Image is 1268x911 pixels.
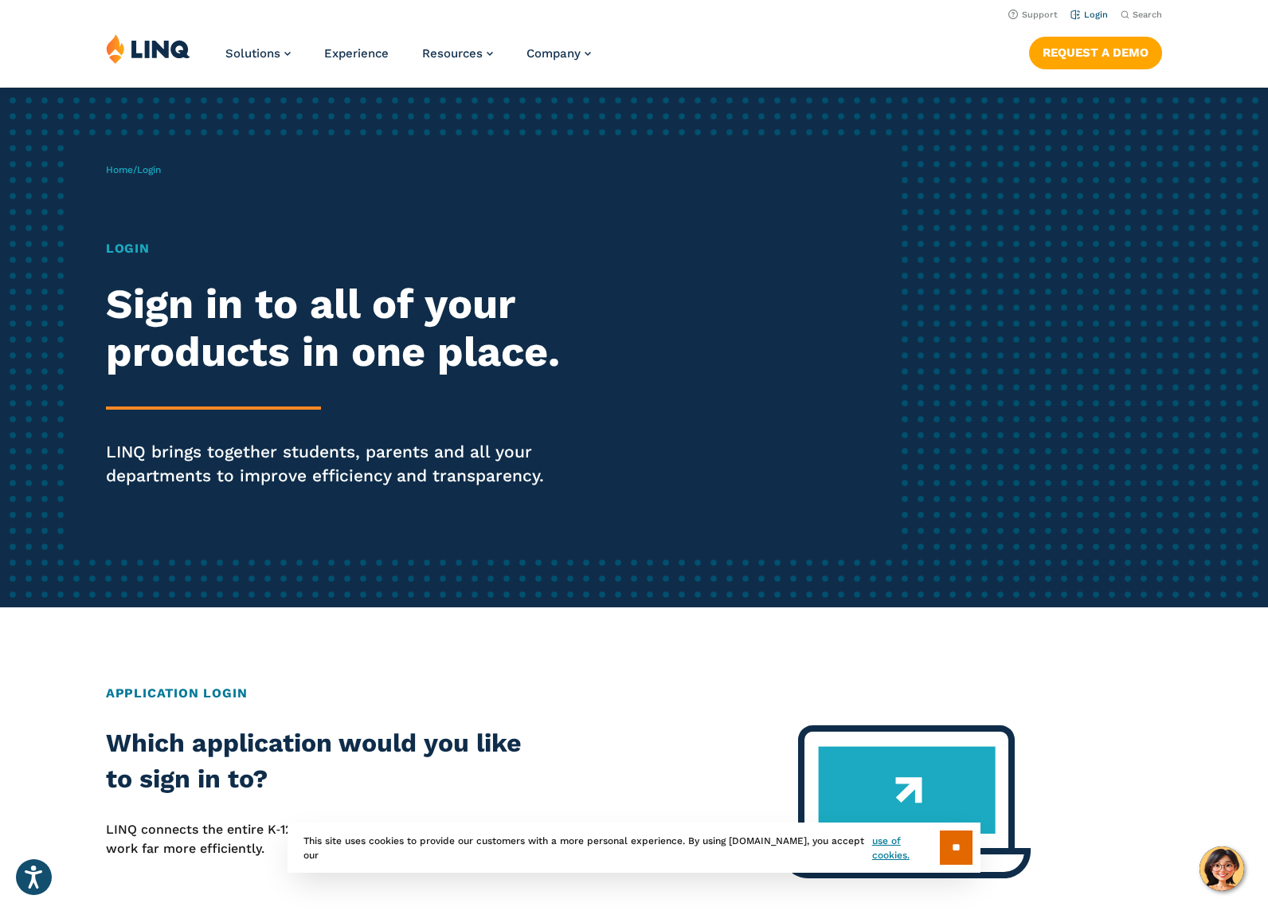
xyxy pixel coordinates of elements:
[106,820,527,859] p: LINQ connects the entire K‑12 community, helping your district to work far more efficiently.
[1029,33,1162,69] nav: Button Navigation
[1029,37,1162,69] a: Request a Demo
[288,823,980,873] div: This site uses cookies to provide our customers with a more personal experience. By using [DOMAIN...
[106,281,594,376] h2: Sign in to all of your products in one place.
[526,46,581,61] span: Company
[422,46,493,61] a: Resources
[1133,10,1162,20] span: Search
[1200,846,1244,891] button: Hello, have a question? Let’s chat.
[422,46,483,61] span: Resources
[137,164,161,175] span: Login
[1070,10,1108,20] a: Login
[106,33,190,64] img: LINQ | K‑12 Software
[225,33,591,86] nav: Primary Navigation
[106,684,1162,703] h2: Application Login
[106,440,594,488] p: LINQ brings together students, parents and all your departments to improve efficiency and transpa...
[526,46,591,61] a: Company
[106,239,594,258] h1: Login
[225,46,291,61] a: Solutions
[324,46,389,61] a: Experience
[106,164,133,175] a: Home
[872,834,940,862] a: use of cookies.
[106,725,527,798] h2: Which application would you like to sign in to?
[106,164,161,175] span: /
[1008,10,1058,20] a: Support
[225,46,280,61] span: Solutions
[1121,9,1162,21] button: Open Search Bar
